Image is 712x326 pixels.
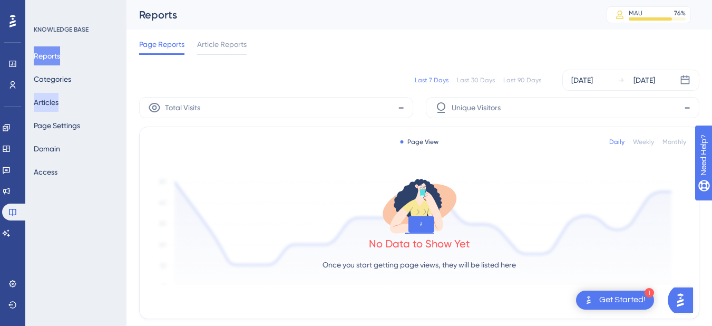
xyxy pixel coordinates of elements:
div: Daily [609,138,625,146]
div: Weekly [633,138,654,146]
div: KNOWLEDGE BASE [34,25,89,34]
div: 76 % [674,9,686,17]
span: Unique Visitors [452,101,501,114]
iframe: UserGuiding AI Assistant Launcher [668,284,699,316]
div: Open Get Started! checklist, remaining modules: 1 [576,291,654,310]
div: Get Started! [599,294,646,306]
span: - [398,99,404,116]
span: - [684,99,690,116]
div: Reports [139,7,580,22]
div: MAU [629,9,642,17]
div: No Data to Show Yet [369,236,470,251]
button: Domain [34,139,60,158]
span: Need Help? [25,3,66,15]
div: Last 30 Days [457,76,495,84]
img: launcher-image-alternative-text [582,294,595,306]
div: Monthly [662,138,686,146]
button: Categories [34,70,71,89]
button: Page Settings [34,116,80,135]
p: Once you start getting page views, they will be listed here [323,258,516,271]
div: [DATE] [571,74,593,87]
button: Access [34,162,57,181]
span: Article Reports [197,38,247,51]
div: 1 [645,288,654,298]
button: Articles [34,93,58,112]
div: Last 7 Days [415,76,448,84]
span: Page Reports [139,38,184,51]
button: Reports [34,46,60,65]
div: Last 90 Days [503,76,541,84]
span: Total Visits [165,101,200,114]
div: Page View [400,138,438,146]
div: [DATE] [633,74,655,87]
